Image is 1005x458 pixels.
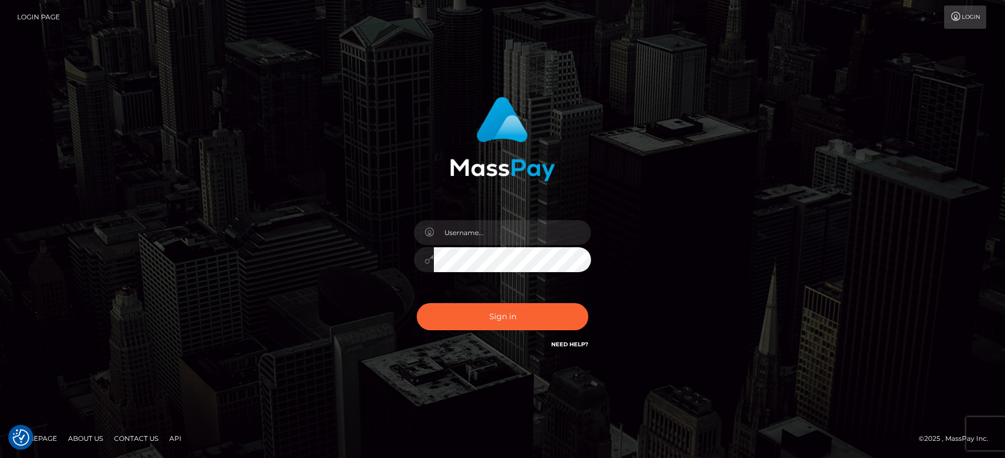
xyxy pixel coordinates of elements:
button: Consent Preferences [13,429,29,446]
div: © 2025 , MassPay Inc. [919,433,997,445]
a: API [165,430,186,447]
a: Login Page [17,6,60,29]
a: Homepage [12,430,61,447]
img: MassPay Login [450,97,555,181]
a: Need Help? [551,341,588,348]
a: Contact Us [110,430,163,447]
a: About Us [64,430,107,447]
input: Username... [434,220,591,245]
img: Revisit consent button [13,429,29,446]
a: Login [944,6,986,29]
button: Sign in [417,303,588,330]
